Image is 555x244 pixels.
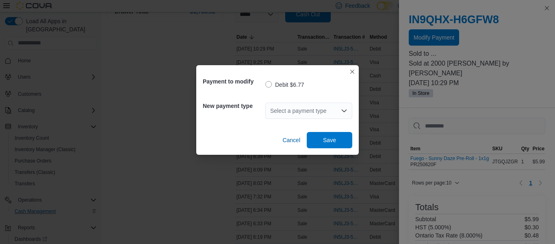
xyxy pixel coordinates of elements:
h5: Payment to modify [203,73,264,90]
button: Cancel [279,132,304,148]
button: Open list of options [341,108,347,114]
h5: New payment type [203,98,264,114]
label: Debit $6.77 [265,80,304,90]
span: Save [323,136,336,144]
input: Accessible screen reader label [270,106,271,116]
span: Cancel [282,136,300,144]
button: Save [307,132,352,148]
button: Closes this modal window [347,67,357,77]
